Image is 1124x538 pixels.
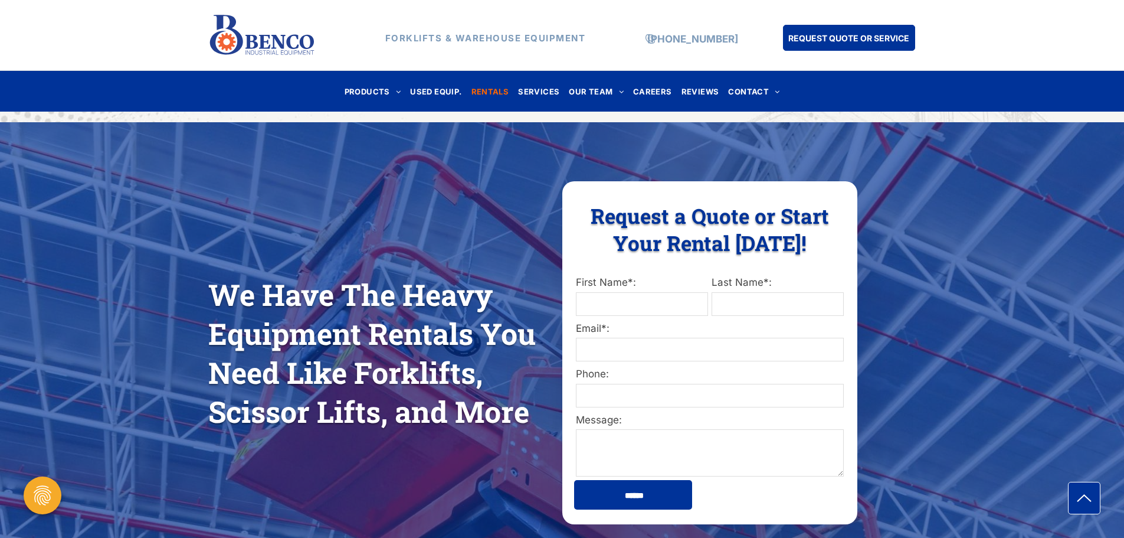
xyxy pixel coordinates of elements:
[591,202,829,256] span: Request a Quote or Start Your Rental [DATE]!
[208,275,536,431] span: We Have The Heavy Equipment Rentals You Need Like Forklifts, Scissor Lifts, and More
[576,367,844,382] label: Phone:
[723,83,784,99] a: CONTACT
[576,413,844,428] label: Message:
[576,321,844,337] label: Email*:
[467,83,514,99] a: RENTALS
[385,32,586,44] strong: FORKLIFTS & WAREHOUSE EQUIPMENT
[783,25,915,51] a: REQUEST QUOTE OR SERVICE
[405,83,466,99] a: USED EQUIP.
[788,27,909,49] span: REQUEST QUOTE OR SERVICE
[340,83,406,99] a: PRODUCTS
[712,275,844,291] label: Last Name*:
[576,275,708,291] label: First Name*:
[513,83,564,99] a: SERVICES
[628,83,677,99] a: CAREERS
[677,83,724,99] a: REVIEWS
[564,83,628,99] a: OUR TEAM
[647,33,738,45] a: [PHONE_NUMBER]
